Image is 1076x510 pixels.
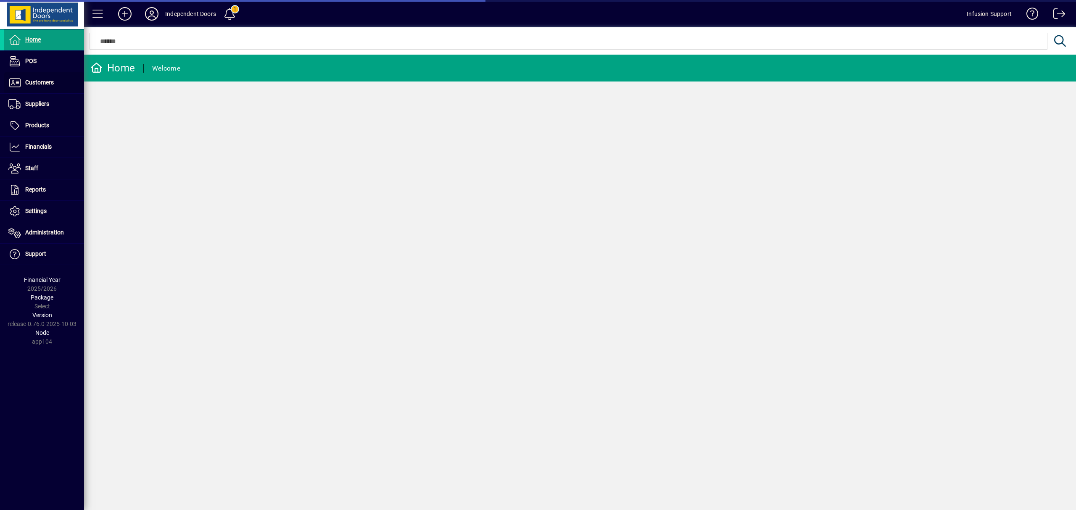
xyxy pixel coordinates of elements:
[25,58,37,64] span: POS
[25,229,64,236] span: Administration
[35,329,49,336] span: Node
[25,208,47,214] span: Settings
[24,276,61,283] span: Financial Year
[4,94,84,115] a: Suppliers
[1047,2,1065,29] a: Logout
[111,6,138,21] button: Add
[31,294,53,301] span: Package
[4,72,84,93] a: Customers
[4,158,84,179] a: Staff
[165,7,216,21] div: Independent Doors
[4,137,84,158] a: Financials
[25,100,49,107] span: Suppliers
[967,7,1012,21] div: Infusion Support
[25,250,46,257] span: Support
[25,143,52,150] span: Financials
[4,51,84,72] a: POS
[152,62,180,75] div: Welcome
[25,165,38,171] span: Staff
[4,115,84,136] a: Products
[25,36,41,43] span: Home
[138,6,165,21] button: Profile
[32,312,52,318] span: Version
[4,179,84,200] a: Reports
[25,79,54,86] span: Customers
[4,222,84,243] a: Administration
[25,186,46,193] span: Reports
[90,61,135,75] div: Home
[4,201,84,222] a: Settings
[25,122,49,129] span: Products
[1020,2,1039,29] a: Knowledge Base
[4,244,84,265] a: Support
